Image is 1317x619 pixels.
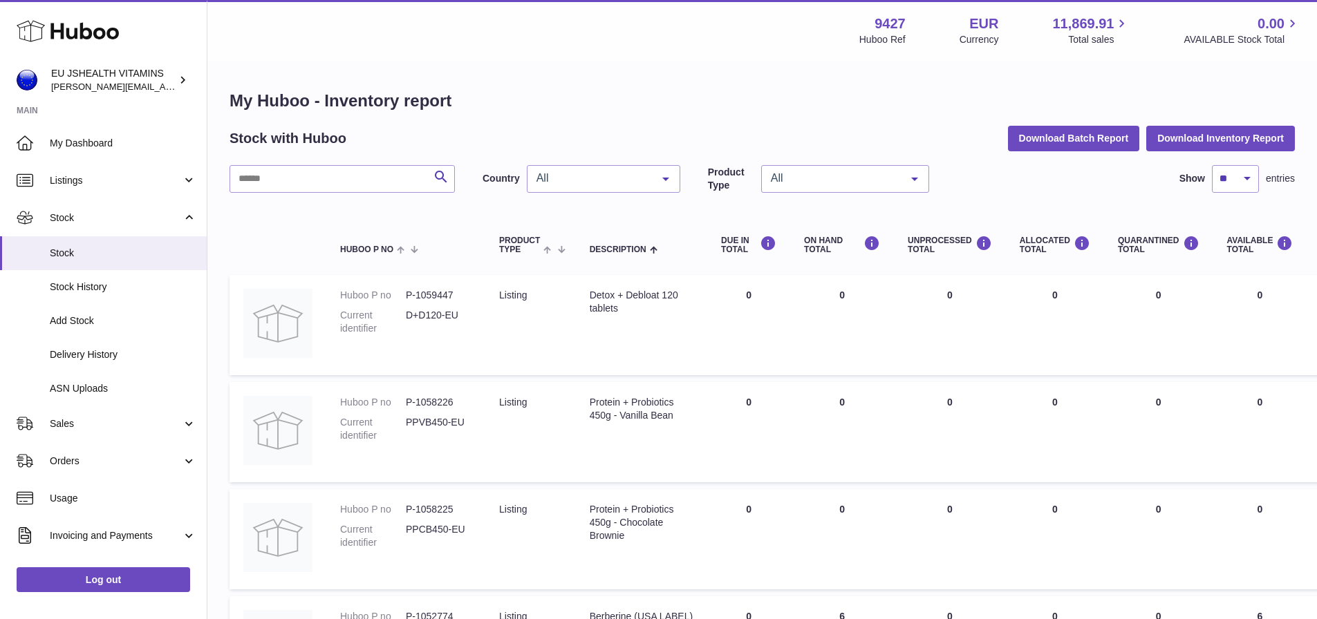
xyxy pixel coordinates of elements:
[50,529,182,542] span: Invoicing and Payments
[340,416,406,442] dt: Current identifier
[1184,15,1300,46] a: 0.00 AVAILABLE Stock Total
[708,166,754,192] label: Product Type
[790,382,894,482] td: 0
[590,396,693,422] div: Protein + Probiotics 450g - Vanilla Bean
[51,81,277,92] span: [PERSON_NAME][EMAIL_ADDRESS][DOMAIN_NAME]
[406,309,471,335] dd: D+D120-EU
[790,489,894,589] td: 0
[17,567,190,592] a: Log out
[340,503,406,516] dt: Huboo P no
[499,504,527,515] span: listing
[50,417,182,430] span: Sales
[406,523,471,549] dd: PPCB450-EU
[721,236,776,254] div: DUE IN TOTAL
[875,15,906,33] strong: 9427
[406,396,471,409] dd: P-1058226
[50,492,196,505] span: Usage
[50,211,182,225] span: Stock
[1006,382,1104,482] td: 0
[50,314,196,327] span: Add Stock
[51,67,176,93] div: EU JSHEALTH VITAMINS
[969,15,998,33] strong: EUR
[1006,489,1104,589] td: 0
[908,236,992,254] div: UNPROCESSED Total
[406,289,471,302] dd: P-1059447
[894,382,1006,482] td: 0
[230,129,346,148] h2: Stock with Huboo
[243,396,312,465] img: product image
[1008,126,1140,151] button: Download Batch Report
[1156,289,1161,301] span: 0
[17,70,37,91] img: laura@jessicasepel.com
[499,289,527,301] span: listing
[483,172,520,185] label: Country
[1156,397,1161,408] span: 0
[707,382,790,482] td: 0
[50,174,182,187] span: Listings
[859,33,906,46] div: Huboo Ref
[1020,236,1090,254] div: ALLOCATED Total
[406,416,471,442] dd: PPVB450-EU
[1213,275,1307,375] td: 0
[499,397,527,408] span: listing
[50,382,196,395] span: ASN Uploads
[1258,15,1285,33] span: 0.00
[50,137,196,150] span: My Dashboard
[1006,275,1104,375] td: 0
[406,503,471,516] dd: P-1058225
[1266,172,1295,185] span: entries
[243,503,312,572] img: product image
[340,523,406,549] dt: Current identifier
[1118,236,1199,254] div: QUARANTINED Total
[340,396,406,409] dt: Huboo P no
[1052,15,1114,33] span: 11,869.91
[1146,126,1295,151] button: Download Inventory Report
[707,489,790,589] td: 0
[1227,236,1293,254] div: AVAILABLE Total
[894,489,1006,589] td: 0
[590,289,693,315] div: Detox + Debloat 120 tablets
[533,171,652,185] span: All
[340,289,406,302] dt: Huboo P no
[1213,382,1307,482] td: 0
[1184,33,1300,46] span: AVAILABLE Stock Total
[590,503,693,542] div: Protein + Probiotics 450g - Chocolate Brownie
[707,275,790,375] td: 0
[590,245,646,254] span: Description
[50,280,196,294] span: Stock History
[804,236,880,254] div: ON HAND Total
[1068,33,1130,46] span: Total sales
[340,309,406,335] dt: Current identifier
[499,236,540,254] span: Product Type
[790,275,894,375] td: 0
[1156,504,1161,515] span: 0
[767,171,901,185] span: All
[243,289,312,358] img: product image
[960,33,999,46] div: Currency
[894,275,1006,375] td: 0
[50,247,196,260] span: Stock
[1052,15,1130,46] a: 11,869.91 Total sales
[50,455,182,468] span: Orders
[50,348,196,361] span: Delivery History
[340,245,393,254] span: Huboo P no
[1213,489,1307,589] td: 0
[230,90,1295,112] h1: My Huboo - Inventory report
[1179,172,1205,185] label: Show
